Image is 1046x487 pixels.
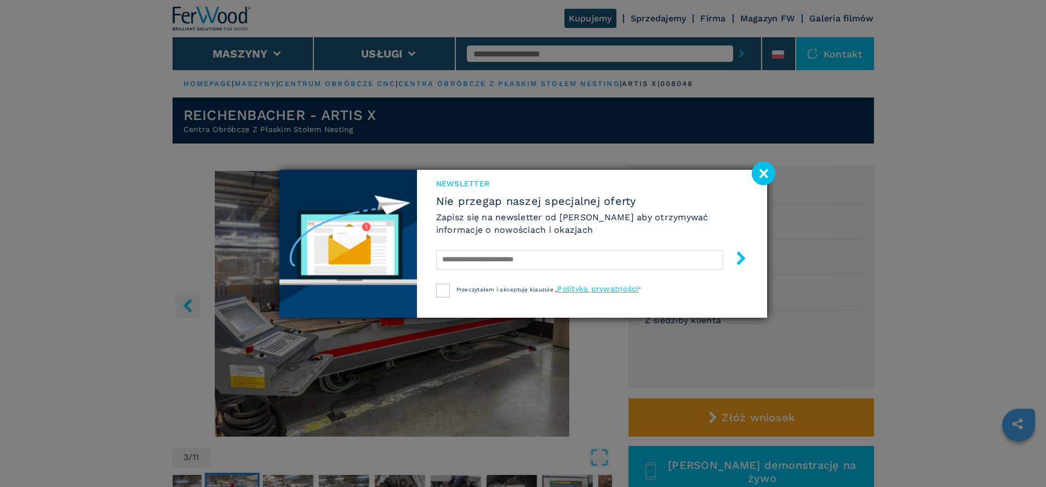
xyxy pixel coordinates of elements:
[436,211,748,236] h6: Zapisz się na newsletter od [PERSON_NAME] aby otrzymywać informacje o nowościach i okazjach
[638,287,641,293] span: ”
[436,178,748,189] span: Newsletter
[456,287,558,293] span: Przeczytałem i akceptuję klauzule „
[723,247,748,273] button: submit-button
[279,170,417,318] img: Newsletter image
[436,194,748,208] span: Nie przegap naszej specjalnej oferty
[557,284,638,293] a: Polityka prywatności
